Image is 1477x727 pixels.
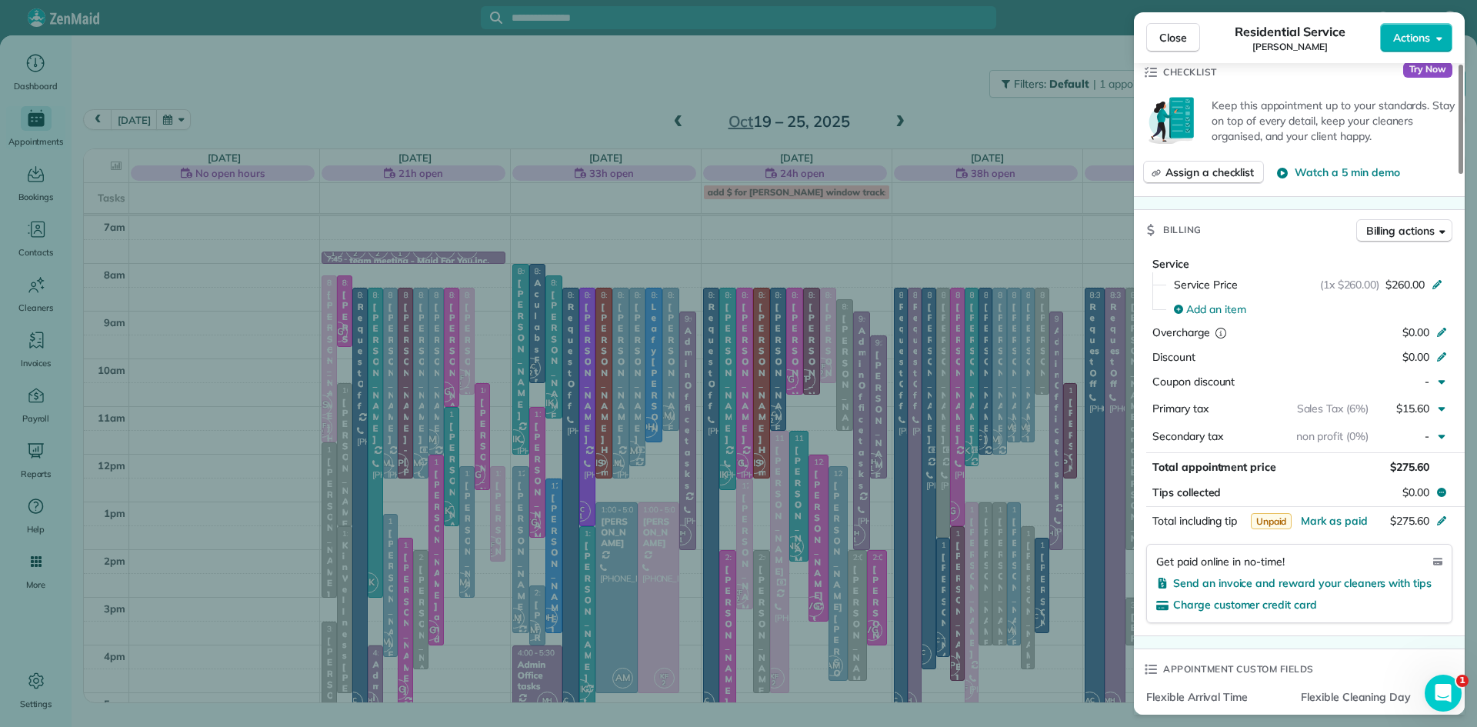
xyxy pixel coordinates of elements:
span: Try Now [1403,62,1452,78]
span: $0.00 [1402,350,1429,364]
span: Watch a 5 min demo [1295,165,1399,180]
span: Billing actions [1366,223,1435,238]
span: [PERSON_NAME] [1252,41,1328,53]
span: Sales Tax (6%) [1297,402,1369,415]
p: Keep this appointment up to your standards. Stay on top of every detail, keep your cleaners organ... [1212,98,1455,144]
span: non profit (0%) [1296,429,1369,443]
button: Tips collected$0.00 [1146,482,1452,503]
span: Coupon discount [1152,375,1235,389]
span: Assign a checklist [1165,165,1254,180]
span: Tips collected [1152,485,1221,500]
span: Flexible Cleaning Day [1301,689,1443,705]
span: (1x $260.00) [1320,277,1380,292]
button: Close [1146,23,1200,52]
span: Unpaid [1251,513,1292,529]
span: Secondary tax [1152,429,1223,443]
span: Add an item [1186,302,1246,317]
button: Watch a 5 min demo [1276,165,1399,180]
span: Total including tip [1152,514,1237,528]
span: - [1301,712,1305,725]
button: Assign a checklist [1143,161,1264,184]
span: Mark as paid [1301,514,1368,528]
span: Appointment custom fields [1163,662,1314,677]
span: Flexible Arrival Time [1146,689,1289,705]
span: Service [1152,257,1189,271]
span: Primary tax [1152,402,1209,415]
span: - [1425,375,1429,389]
span: $275.60 [1390,460,1429,474]
span: Service Price [1174,277,1238,292]
iframe: Intercom live chat [1425,675,1462,712]
span: Total appointment price [1152,460,1276,474]
span: Charge customer credit card [1173,598,1317,612]
span: 1 [1456,675,1469,687]
span: $15.60 [1396,402,1429,415]
span: $0.00 [1402,485,1429,500]
span: $0.00 [1402,325,1429,339]
span: $260.00 [1385,277,1425,292]
span: Actions [1393,30,1430,45]
span: Billing [1163,222,1202,238]
span: Residential Service [1235,22,1345,41]
span: No [1146,712,1160,725]
span: $275.60 [1390,514,1429,528]
span: - [1425,429,1429,443]
span: Get paid online in no-time! [1156,554,1285,569]
button: Add an item [1165,297,1452,322]
span: Discount [1152,350,1195,364]
div: Overcharge [1152,325,1285,340]
span: Close [1159,30,1187,45]
button: Mark as paid [1301,513,1368,529]
button: Service Price(1x $260.00)$260.00 [1165,272,1452,297]
span: Checklist [1163,65,1217,80]
span: Send an invoice and reward your cleaners with tips [1173,576,1432,590]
